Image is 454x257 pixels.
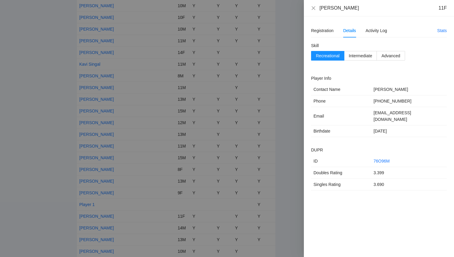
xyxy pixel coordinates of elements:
[374,159,390,163] a: 76O96M
[349,53,372,58] span: Intermediate
[311,167,371,179] td: Doubles Rating
[311,95,371,107] td: Phone
[311,125,371,137] td: Birthdate
[371,84,447,95] td: [PERSON_NAME]
[371,125,447,137] td: [DATE]
[371,95,447,107] td: [PHONE_NUMBER]
[343,27,356,34] div: Details
[438,5,447,11] div: 11F
[374,170,384,175] span: 3.399
[311,27,334,34] div: Registration
[311,75,447,82] h2: Player Info
[311,155,371,167] td: ID
[371,107,447,125] td: [EMAIL_ADDRESS][DOMAIN_NAME]
[311,6,316,11] button: Close
[374,182,384,187] span: 3.690
[316,53,340,58] span: Recreational
[311,147,447,153] h2: DUPR
[319,5,359,11] div: [PERSON_NAME]
[311,6,316,10] span: close
[381,53,400,58] span: Advanced
[311,42,447,49] h2: Skill
[311,107,371,125] td: Email
[366,27,387,34] div: Activity Log
[311,84,371,95] td: Contact Name
[437,28,447,33] a: Stats
[311,179,371,190] td: Singles Rating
